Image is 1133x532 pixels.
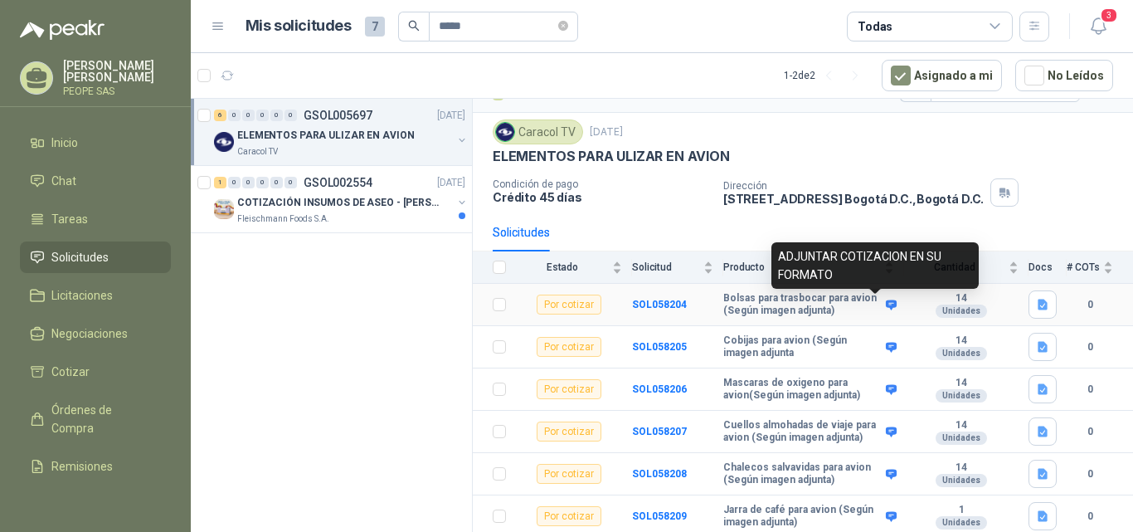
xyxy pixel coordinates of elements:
[537,295,601,315] div: Por cotizar
[256,110,269,121] div: 0
[214,173,469,226] a: 1 0 0 0 0 0 GSOL002554[DATE] Company LogoCOTIZACIÓN INSUMOS DE ASEO - [PERSON_NAME] FOODS S.AFlei...
[63,86,171,96] p: PEOPE SAS
[63,60,171,83] p: [PERSON_NAME] [PERSON_NAME]
[51,248,109,266] span: Solicitudes
[51,210,88,228] span: Tareas
[632,383,687,395] a: SOL058206
[1067,297,1113,313] b: 0
[632,426,687,437] a: SOL058207
[20,20,105,40] img: Logo peakr
[51,325,128,343] span: Negociaciones
[904,334,1019,348] b: 14
[20,165,171,197] a: Chat
[242,110,255,121] div: 0
[242,177,255,188] div: 0
[516,261,609,273] span: Estado
[214,132,234,152] img: Company Logo
[1067,509,1113,525] b: 0
[723,419,882,445] b: Cuellos almohadas de viaje para avion (Según imagen adjunta)
[723,292,882,318] b: Bolsas para trasbocar para avion (Según imagen adjunta)
[214,105,469,159] a: 6 0 0 0 0 0 GSOL005697[DATE] Company LogoELEMENTOS PARA ULIZAR EN AVIONCaracol TV
[904,461,1019,475] b: 14
[632,251,723,284] th: Solicitud
[237,145,278,159] p: Caracol TV
[771,242,979,289] div: ADJUNTAR COTIZACION EN SU FORMATO
[20,451,171,482] a: Remisiones
[516,251,632,284] th: Estado
[936,474,987,487] div: Unidades
[723,251,904,284] th: Producto
[537,379,601,399] div: Por cotizar
[20,394,171,444] a: Órdenes de Compra
[20,127,171,159] a: Inicio
[1083,12,1113,41] button: 3
[284,177,297,188] div: 0
[214,177,226,188] div: 1
[256,177,269,188] div: 0
[632,510,687,522] a: SOL058209
[20,356,171,388] a: Cotizar
[214,199,234,219] img: Company Logo
[228,177,241,188] div: 0
[784,62,868,89] div: 1 - 2 de 2
[632,299,687,310] a: SOL058204
[858,17,892,36] div: Todas
[1067,424,1113,440] b: 0
[632,261,700,273] span: Solicitud
[270,177,283,188] div: 0
[1067,261,1100,273] span: # COTs
[632,341,687,353] a: SOL058205
[723,334,882,360] b: Cobijas para avion (Según imagen adjunta
[51,172,76,190] span: Chat
[1067,382,1113,398] b: 0
[284,110,297,121] div: 0
[632,468,687,480] a: SOL058208
[237,128,414,144] p: ELEMENTOS PARA ULIZAR EN AVION
[904,292,1019,305] b: 14
[20,203,171,235] a: Tareas
[51,134,78,152] span: Inicio
[723,261,881,273] span: Producto
[904,377,1019,390] b: 14
[723,461,882,487] b: Chalecos salvavidas para avion (Según imagen adjunta)
[1067,251,1133,284] th: # COTs
[1028,251,1067,284] th: Docs
[51,286,113,305] span: Licitaciones
[51,401,155,437] span: Órdenes de Compra
[537,464,601,484] div: Por cotizar
[936,389,987,403] div: Unidades
[936,305,987,318] div: Unidades
[20,280,171,311] a: Licitaciones
[493,223,550,242] div: Solicitudes
[590,124,623,140] p: [DATE]
[365,17,385,37] span: 7
[214,110,226,121] div: 6
[537,506,601,526] div: Por cotizar
[270,110,283,121] div: 0
[51,363,90,381] span: Cotizar
[493,148,730,165] p: ELEMENTOS PARA ULIZAR EN AVION
[437,175,465,191] p: [DATE]
[437,108,465,124] p: [DATE]
[237,195,444,211] p: COTIZACIÓN INSUMOS DE ASEO - [PERSON_NAME] FOODS S.A
[408,20,420,32] span: search
[246,14,352,38] h1: Mis solicitudes
[936,347,987,360] div: Unidades
[723,180,984,192] p: Dirección
[723,504,882,530] b: Jarra de café para avion (Según imagen adjunta)
[558,21,568,31] span: close-circle
[51,457,113,476] span: Remisiones
[20,489,171,520] a: Configuración
[537,337,601,357] div: Por cotizar
[723,192,984,206] p: [STREET_ADDRESS] Bogotá D.C. , Bogotá D.C.
[304,177,372,188] p: GSOL002554
[1067,466,1113,482] b: 0
[493,190,710,204] p: Crédito 45 días
[493,120,583,144] div: Caracol TV
[228,110,241,121] div: 0
[1100,7,1118,23] span: 3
